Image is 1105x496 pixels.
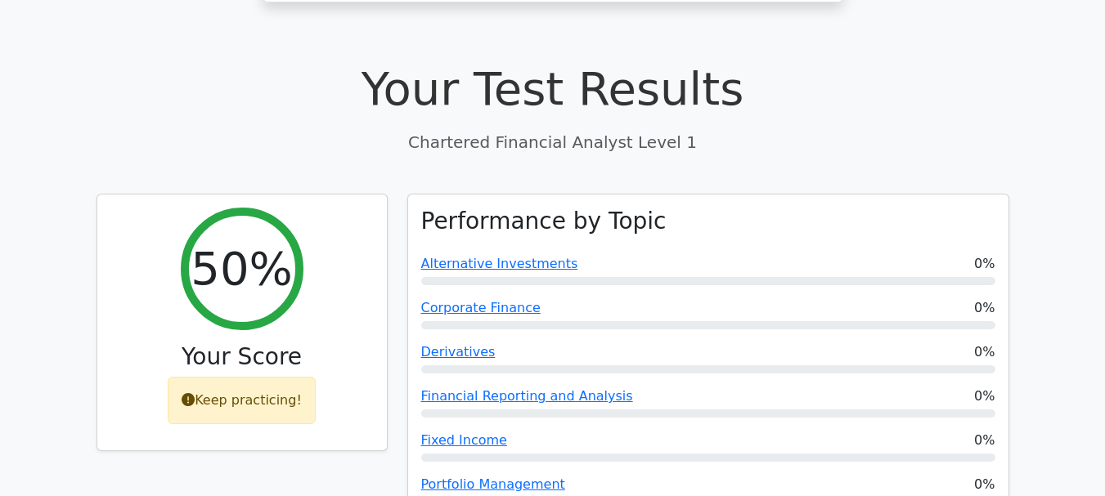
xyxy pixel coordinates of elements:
[110,343,374,371] h3: Your Score
[421,432,507,448] a: Fixed Income
[974,298,995,318] span: 0%
[974,431,995,450] span: 0%
[974,387,995,406] span: 0%
[97,130,1009,154] p: Chartered Financial Analyst Level 1
[974,254,995,274] span: 0%
[191,241,292,296] h2: 50%
[421,476,565,492] a: Portfolio Management
[421,300,541,315] a: Corporate Finance
[421,344,496,360] a: Derivatives
[168,377,316,424] div: Keep practicing!
[421,208,667,235] h3: Performance by Topic
[421,388,633,404] a: Financial Reporting and Analysis
[97,61,1009,116] h1: Your Test Results
[974,475,995,494] span: 0%
[421,256,578,271] a: Alternative Investments
[974,342,995,362] span: 0%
